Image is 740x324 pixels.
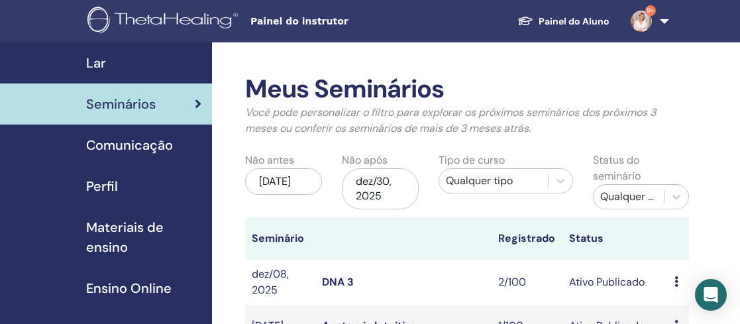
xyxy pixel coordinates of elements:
th: Status [562,217,668,260]
span: Comunicação [86,135,173,155]
label: Não após [342,152,388,168]
img: graduation-cap-white.svg [517,15,533,27]
span: 9+ [645,5,656,16]
td: 2/100 [492,260,562,305]
label: Status do seminário [593,152,689,184]
h2: Meus Seminários [245,74,689,105]
p: Você pode personalizar o filtro para explorar os próximos seminários dos próximos 3 meses ou conf... [245,105,689,136]
td: dez/08, 2025 [245,260,315,305]
span: Lar [86,53,106,73]
td: Ativo Publicado [562,260,668,305]
img: default.jpg [631,11,652,32]
span: Perfil [86,176,118,196]
div: Qualquer tipo [446,173,541,189]
img: logo.png [87,7,242,36]
span: Materiais de ensino [86,217,201,257]
label: Não antes [245,152,294,168]
a: DNA 3 [322,275,354,289]
div: Qualquer status [600,189,657,205]
div: Open Intercom Messenger [695,279,727,311]
a: Painel do Aluno [507,9,620,34]
span: Seminários [86,94,156,114]
span: Ensino Online [86,278,172,298]
th: Registrado [492,217,562,260]
span: Painel do instrutor [250,15,449,28]
label: Tipo de curso [439,152,505,168]
div: [DATE] [245,168,322,195]
div: dez/30, 2025 [342,168,419,209]
th: Seminário [245,217,315,260]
